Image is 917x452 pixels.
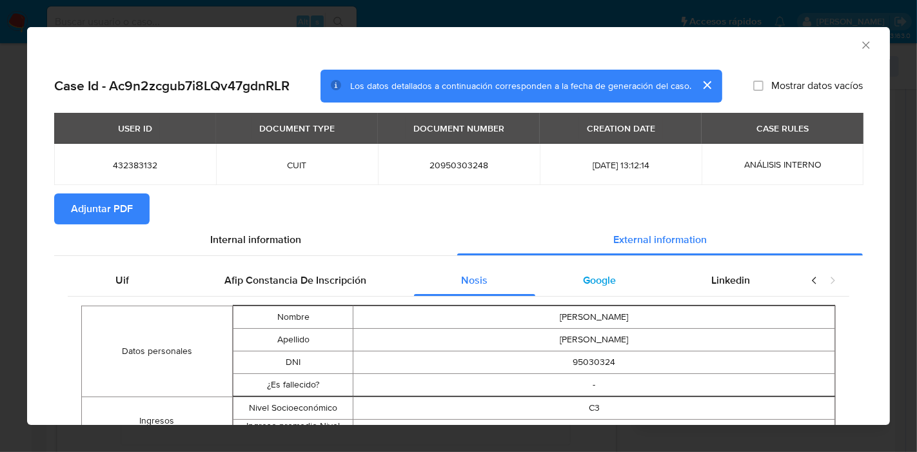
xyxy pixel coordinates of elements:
[353,397,835,419] td: C3
[860,39,871,50] button: Cerrar ventana
[579,117,663,139] div: CREATION DATE
[353,419,835,445] td: 1036530
[232,159,362,171] span: CUIT
[233,397,353,419] td: Nivel Socioeconómico
[233,419,353,445] td: Ingreso promedio Nivel Socioeconómico
[68,265,798,296] div: Detailed external info
[461,273,488,288] span: Nosis
[613,232,707,247] span: External information
[27,27,890,425] div: closure-recommendation-modal
[393,159,524,171] span: 20950303248
[115,273,129,288] span: Uif
[70,159,201,171] span: 432383132
[233,306,353,328] td: Nombre
[233,328,353,351] td: Apellido
[251,117,342,139] div: DOCUMENT TYPE
[744,158,822,171] span: ANÁLISIS INTERNO
[71,195,133,223] span: Adjuntar PDF
[353,373,835,396] td: -
[110,117,160,139] div: USER ID
[233,373,353,396] td: ¿Es fallecido?
[749,117,816,139] div: CASE RULES
[555,159,686,171] span: [DATE] 13:12:14
[54,77,290,94] h2: Case Id - Ac9n2zcgub7i8LQv47gdnRLR
[353,328,835,351] td: [PERSON_NAME]
[54,193,150,224] button: Adjuntar PDF
[406,117,512,139] div: DOCUMENT NUMBER
[82,397,233,446] td: Ingresos
[350,79,691,92] span: Los datos detallados a continuación corresponden a la fecha de generación del caso.
[210,232,301,247] span: Internal information
[224,273,366,288] span: Afip Constancia De Inscripción
[353,351,835,373] td: 95030324
[771,79,863,92] span: Mostrar datos vacíos
[691,70,722,101] button: cerrar
[583,273,616,288] span: Google
[233,351,353,373] td: DNI
[711,273,750,288] span: Linkedin
[82,306,233,397] td: Datos personales
[54,224,863,255] div: Detailed info
[353,306,835,328] td: [PERSON_NAME]
[753,81,764,91] input: Mostrar datos vacíos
